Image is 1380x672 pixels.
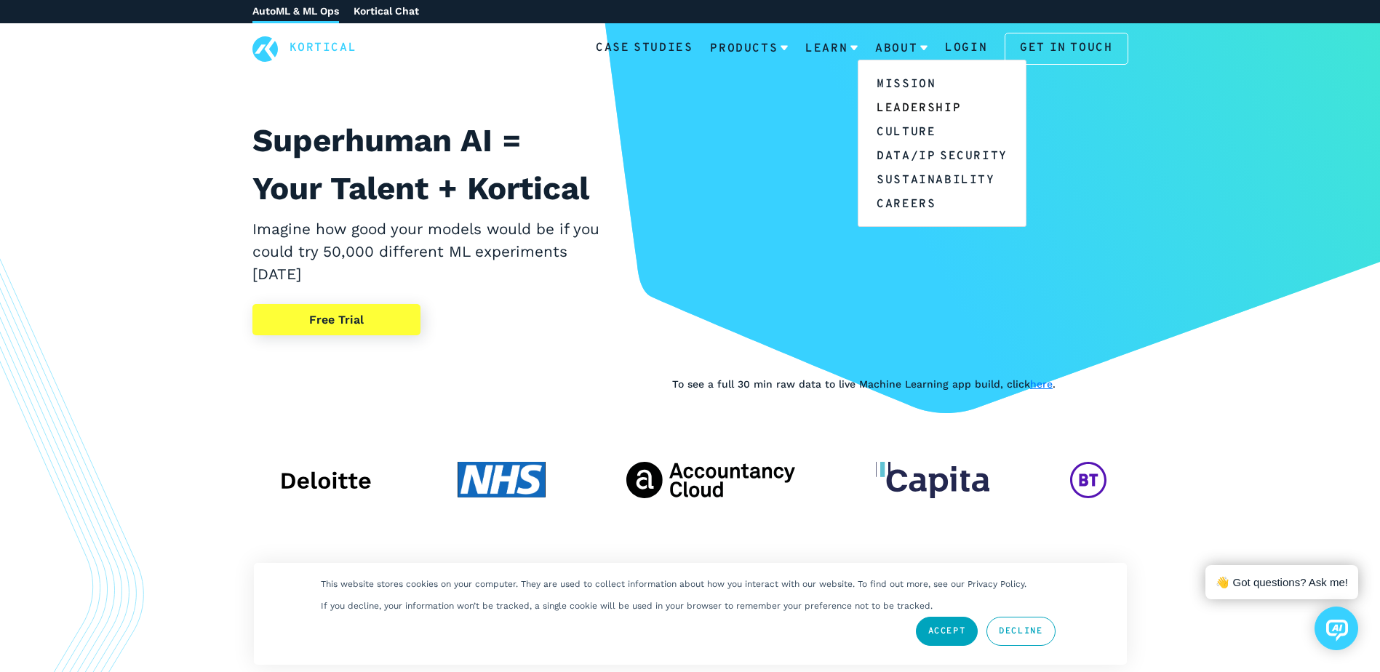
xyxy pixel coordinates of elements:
[252,304,420,336] a: Free Trial
[945,39,987,58] a: Login
[458,462,546,498] img: NHS client logo
[596,39,693,58] a: Case Studies
[252,116,603,212] h1: Superhuman AI = Your Talent + Kortical
[321,579,1026,589] p: This website stores cookies on your computer. They are used to collect information about how you ...
[858,71,1026,95] a: Mission
[672,376,1128,392] p: To see a full 30 min raw data to live Machine Learning app build, click .
[1005,33,1128,65] a: Get in touch
[858,143,1026,167] a: Data/IP Security
[858,167,1026,191] a: Sustainability
[274,462,377,498] img: Deloitte client logo
[875,30,928,68] a: About
[252,218,603,287] h2: Imagine how good your models would be if you could try 50,000 different ML experiments [DATE]
[858,95,1026,119] a: Leadership
[1030,378,1053,390] a: here
[1070,462,1106,498] img: BT Global Services client logo
[321,601,933,611] p: If you decline, your information won’t be tracked, a single cookie will be used in your browser t...
[916,617,978,646] a: Accept
[858,119,1026,143] a: Culture
[986,617,1055,646] a: Decline
[672,116,1128,372] iframe: YouTube video player
[626,462,796,498] img: The Accountancy Cloud client logo
[710,30,788,68] a: Products
[805,30,858,68] a: Learn
[290,39,357,58] a: Kortical
[858,191,1026,215] a: Careers
[876,462,989,498] img: Capita client logo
